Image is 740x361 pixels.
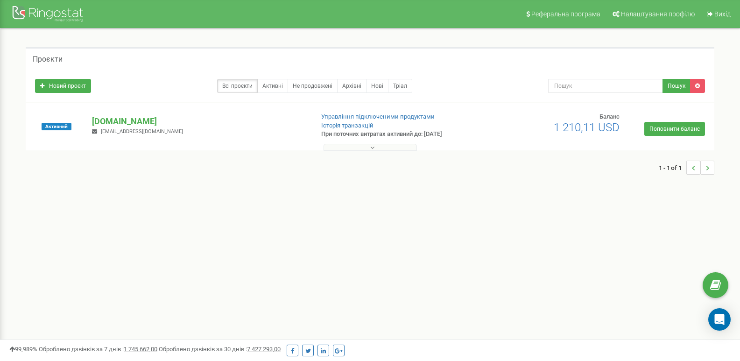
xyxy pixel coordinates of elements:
[337,79,366,93] a: Архівні
[554,121,620,134] span: 1 210,11 USD
[644,122,705,136] a: Поповнити баланс
[92,115,306,127] p: [DOMAIN_NAME]
[321,130,478,139] p: При поточних витратах активний до: [DATE]
[388,79,412,93] a: Тріал
[621,10,695,18] span: Налаштування профілю
[659,151,714,184] nav: ...
[35,79,91,93] a: Новий проєкт
[33,55,63,64] h5: Проєкти
[599,113,620,120] span: Баланс
[39,346,157,353] span: Оброблено дзвінків за 7 днів :
[101,128,183,134] span: [EMAIL_ADDRESS][DOMAIN_NAME]
[531,10,600,18] span: Реферальна програма
[548,79,663,93] input: Пошук
[42,123,71,130] span: Активний
[321,113,435,120] a: Управління підключеними продуктами
[366,79,388,93] a: Нові
[662,79,691,93] button: Пошук
[659,161,686,175] span: 1 - 1 of 1
[217,79,258,93] a: Всі проєкти
[9,346,37,353] span: 99,989%
[257,79,288,93] a: Активні
[288,79,338,93] a: Не продовжені
[247,346,281,353] u: 7 427 293,00
[124,346,157,353] u: 1 745 662,00
[714,10,731,18] span: Вихід
[321,122,374,129] a: Історія транзакцій
[708,308,731,331] div: Open Intercom Messenger
[159,346,281,353] span: Оброблено дзвінків за 30 днів :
